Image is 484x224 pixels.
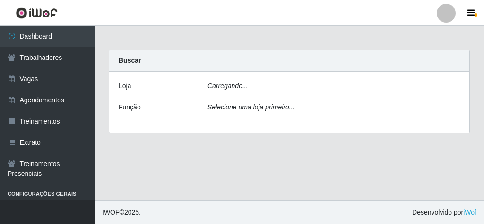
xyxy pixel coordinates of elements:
span: IWOF [102,208,120,216]
img: CoreUI Logo [16,7,58,19]
i: Selecione uma loja primeiro... [207,103,294,111]
span: © 2025 . [102,207,141,217]
a: iWof [463,208,476,216]
label: Loja [119,81,131,91]
label: Função [119,102,141,112]
i: Carregando... [207,82,248,90]
span: Desenvolvido por [412,207,476,217]
strong: Buscar [119,57,141,64]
